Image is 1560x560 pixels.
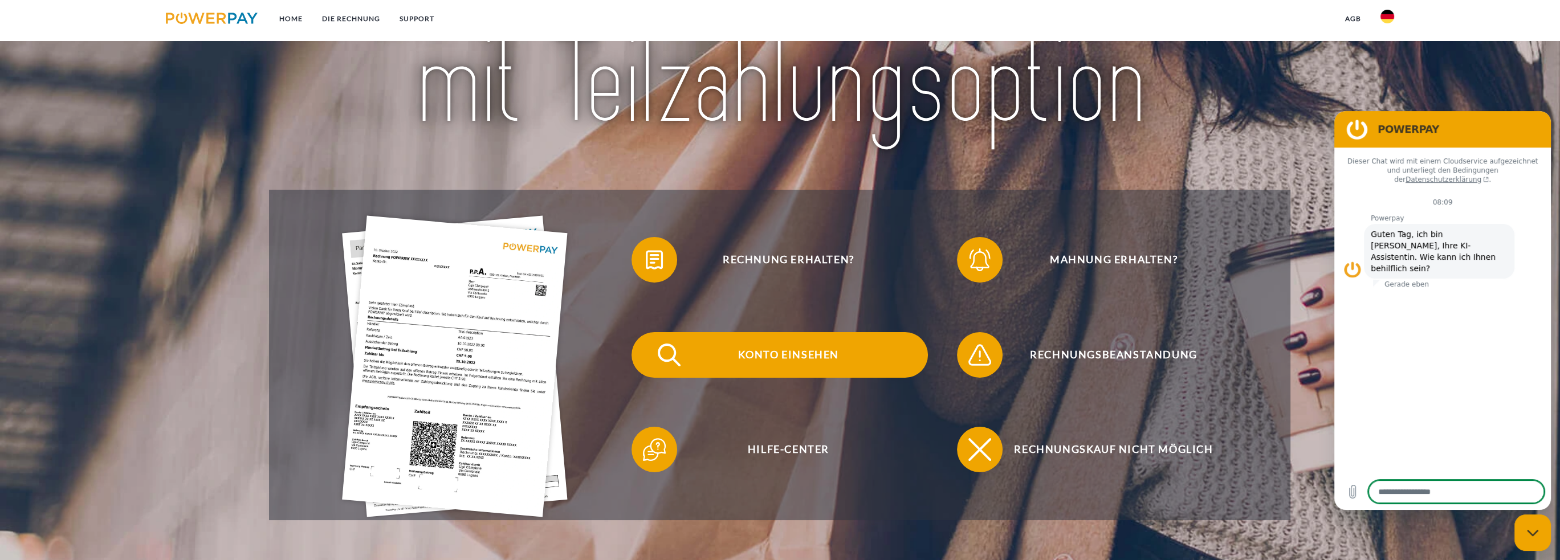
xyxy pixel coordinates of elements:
[966,246,994,274] img: qb_bell.svg
[1335,9,1371,29] a: agb
[390,9,444,29] a: SUPPORT
[342,215,568,517] img: single_invoice_powerpay_de.jpg
[632,332,928,378] button: Konto einsehen
[966,435,994,464] img: qb_close.svg
[640,435,669,464] img: qb_help.svg
[974,427,1253,472] span: Rechnungskauf nicht möglich
[655,341,683,369] img: qb_search.svg
[957,332,1253,378] button: Rechnungsbeanstandung
[974,237,1253,283] span: Mahnung erhalten?
[649,332,928,378] span: Konto einsehen
[1334,111,1551,510] iframe: Messaging-Fenster
[640,246,669,274] img: qb_bill.svg
[974,332,1253,378] span: Rechnungsbeanstandung
[1514,514,1551,551] iframe: Schaltfläche zum Öffnen des Messaging-Fensters; Konversation läuft
[632,427,928,472] button: Hilfe-Center
[966,341,994,369] img: qb_warning.svg
[632,237,928,283] button: Rechnung erhalten?
[270,9,312,29] a: Home
[1380,10,1394,23] img: de
[312,9,390,29] a: DIE RECHNUNG
[649,427,928,472] span: Hilfe-Center
[649,237,928,283] span: Rechnung erhalten?
[957,237,1253,283] button: Mahnung erhalten?
[166,13,258,24] img: logo-powerpay.svg
[957,427,1253,472] button: Rechnungskauf nicht möglich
